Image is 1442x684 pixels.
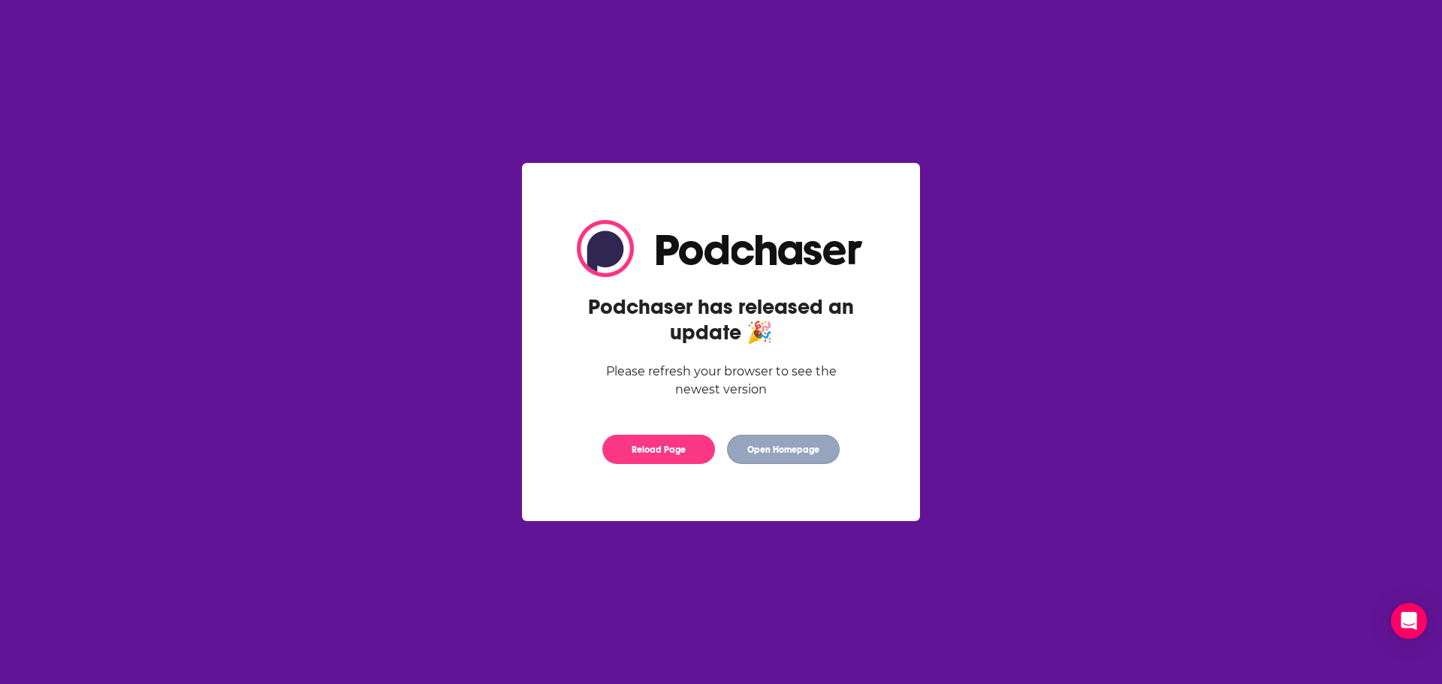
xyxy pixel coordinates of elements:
div: Please refresh your browser to see the newest version [577,363,865,399]
div: Open Intercom Messenger [1391,603,1427,639]
h2: Podchaser has released an update 🎉 [577,294,865,345]
button: Reload Page [602,435,715,464]
img: Logo [577,220,865,277]
button: Open Homepage [727,435,840,464]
